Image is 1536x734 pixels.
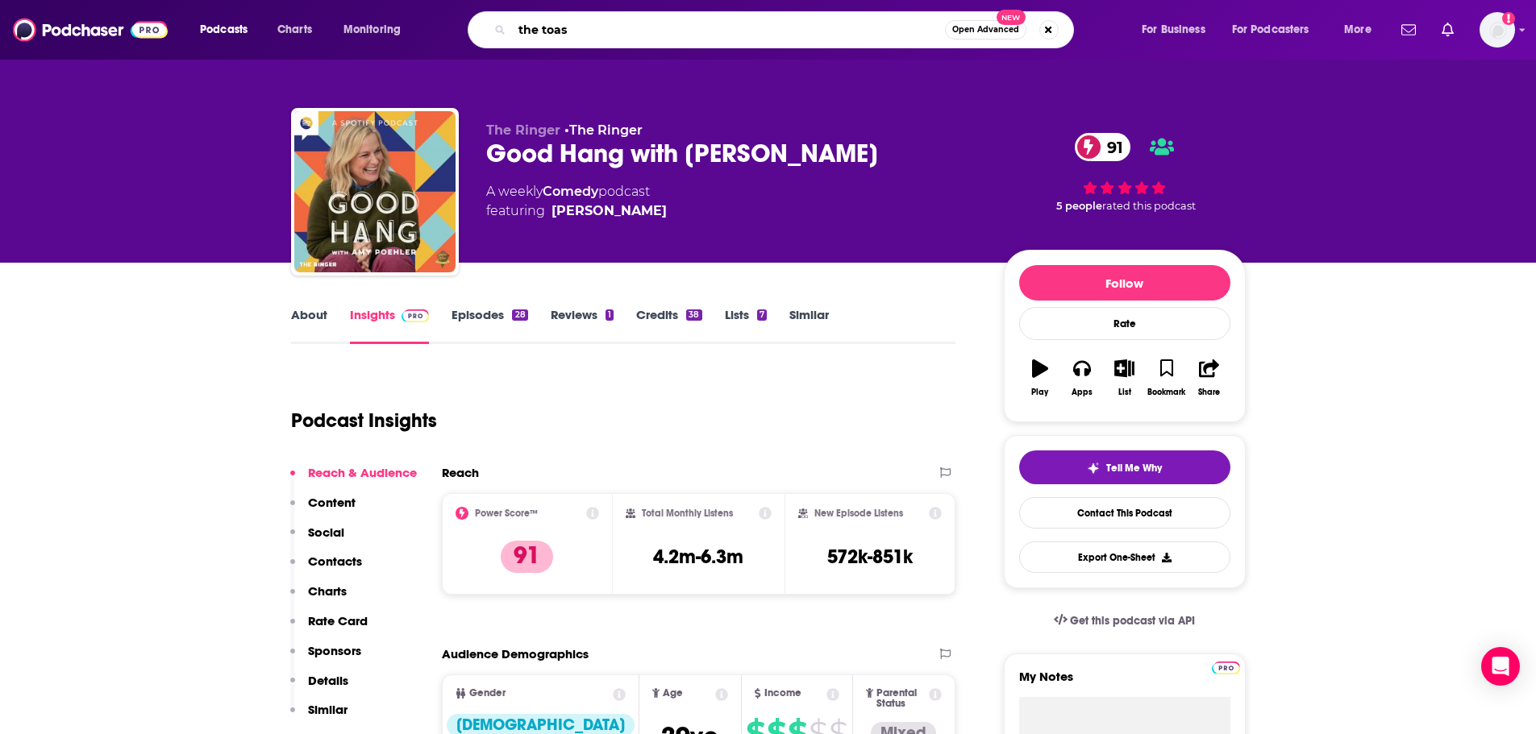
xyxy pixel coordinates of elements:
button: open menu [1130,17,1226,43]
img: Podchaser Pro [1212,661,1240,674]
div: A weekly podcast [486,182,667,221]
p: Rate Card [308,613,368,628]
input: Search podcasts, credits, & more... [512,17,945,43]
span: 5 people [1056,200,1102,212]
span: 91 [1091,133,1131,161]
span: New [997,10,1026,25]
h2: Power Score™ [475,508,538,519]
button: Follow [1019,265,1230,301]
h2: New Episode Listens [814,508,903,519]
h2: Audience Demographics [442,646,589,661]
span: Tell Me Why [1106,462,1162,475]
button: Social [290,525,344,554]
button: Sponsors [290,643,361,673]
span: • [564,122,643,138]
button: Bookmark [1146,349,1188,407]
span: The Ringer [486,122,560,138]
div: 1 [606,309,614,321]
div: Open Intercom Messenger [1481,647,1520,686]
a: Show notifications dropdown [1435,16,1460,44]
button: Apps [1061,349,1103,407]
span: Podcasts [200,19,248,41]
a: 91 [1075,133,1131,161]
p: 91 [501,541,553,573]
button: Content [290,495,356,525]
p: Contacts [308,554,362,569]
h1: Podcast Insights [291,408,437,433]
div: 28 [512,309,527,321]
div: Rate [1019,307,1230,340]
a: Contact This Podcast [1019,497,1230,529]
h2: Total Monthly Listens [642,508,733,519]
button: Open AdvancedNew [945,20,1026,39]
a: Pro website [1212,659,1240,674]
img: tell me why sparkle [1087,462,1100,475]
span: rated this podcast [1102,200,1196,212]
a: Show notifications dropdown [1395,16,1422,44]
a: Lists7 [725,307,767,344]
span: Open Advanced [952,26,1019,34]
button: Rate Card [290,613,368,643]
button: open menu [1222,17,1333,43]
span: For Podcasters [1232,19,1309,41]
button: Share [1188,349,1230,407]
p: Charts [308,583,347,599]
p: Social [308,525,344,540]
div: Play [1031,388,1048,397]
span: Logged in as ChelseaCoynePR [1480,12,1515,48]
a: InsightsPodchaser Pro [350,307,430,344]
button: open menu [332,17,422,43]
div: List [1118,388,1131,397]
a: Credits38 [636,307,701,344]
button: Charts [290,583,347,613]
button: List [1103,349,1145,407]
h2: Reach [442,465,479,480]
button: Play [1019,349,1061,407]
a: Similar [789,307,829,344]
button: Similar [290,702,348,732]
img: Good Hang with Amy Poehler [294,111,456,272]
div: Apps [1072,388,1093,397]
a: Amy Poehler [552,201,667,221]
div: Share [1198,388,1220,397]
span: For Business [1142,19,1205,41]
a: Episodes28 [452,307,527,344]
a: Charts [267,17,322,43]
img: User Profile [1480,12,1515,48]
button: Contacts [290,554,362,583]
span: Age [663,688,683,699]
div: 38 [686,309,701,321]
button: open menu [1333,17,1392,43]
span: Charts [277,19,312,41]
h3: 572k-851k [827,545,913,569]
p: Sponsors [308,643,361,658]
a: The Ringer [569,122,643,138]
svg: Add a profile image [1502,12,1515,25]
span: Get this podcast via API [1070,614,1195,628]
span: Parental Status [876,688,926,709]
a: Comedy [543,184,598,199]
button: tell me why sparkleTell Me Why [1019,450,1230,484]
a: About [291,307,327,344]
a: Get this podcast via API [1041,601,1209,641]
p: Details [308,673,348,688]
button: Reach & Audience [290,465,417,495]
span: Monitoring [343,19,401,41]
img: Podchaser - Follow, Share and Rate Podcasts [13,15,168,45]
button: open menu [189,17,268,43]
label: My Notes [1019,669,1230,697]
p: Reach & Audience [308,465,417,480]
div: 91 5 peoplerated this podcast [1004,122,1246,222]
button: Details [290,673,348,703]
div: Bookmark [1147,388,1185,397]
button: Export One-Sheet [1019,541,1230,573]
p: Similar [308,702,348,717]
h3: 4.2m-6.3m [653,545,743,569]
span: Gender [469,688,506,699]
div: 7 [757,309,767,321]
a: Reviews1 [551,307,614,344]
button: Show profile menu [1480,12,1515,48]
span: Income [764,688,801,699]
